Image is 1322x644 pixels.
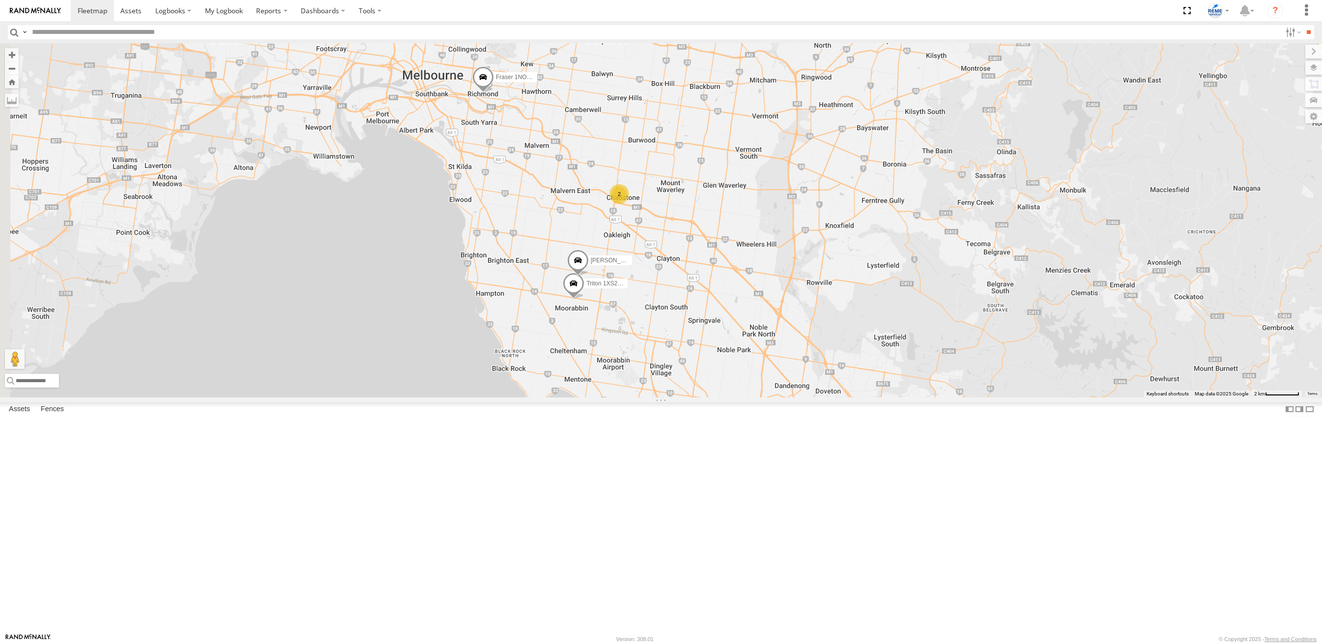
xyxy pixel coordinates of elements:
[4,403,35,417] label: Assets
[586,280,680,287] span: Triton 1XS2KR - 353635119998702
[5,61,19,75] button: Zoom out
[5,634,51,644] a: Visit our Website
[1305,402,1315,417] label: Hide Summary Table
[21,25,29,39] label: Search Query
[1305,110,1322,123] label: Map Settings
[591,257,719,264] span: [PERSON_NAME] 1XN8GU - 353635119765598
[1267,3,1283,19] i: ?
[5,75,19,88] button: Zoom Home
[5,48,19,61] button: Zoom in
[609,184,629,204] div: 2
[1204,3,1233,18] div: Livia Michelini
[1285,402,1294,417] label: Dock Summary Table to the Left
[1251,391,1302,397] button: Map scale: 2 km per 66 pixels
[1195,391,1248,396] span: Map data ©2025 Google
[1219,636,1317,642] div: © Copyright 2025 -
[5,349,25,369] button: Drag Pegman onto the map to open Street View
[1254,391,1265,396] span: 2 km
[1282,25,1303,39] label: Search Filter Options
[616,636,654,642] div: Version: 308.01
[1294,402,1304,417] label: Dock Summary Table to the Right
[10,7,61,14] img: rand-logo.svg
[496,74,592,81] span: Fraser 1NO7FH - 353635113547844
[36,403,69,417] label: Fences
[1147,391,1189,397] button: Keyboard shortcuts
[1265,636,1317,642] a: Terms and Conditions
[1307,392,1318,395] a: Terms (opens in new tab)
[5,93,19,107] label: Measure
